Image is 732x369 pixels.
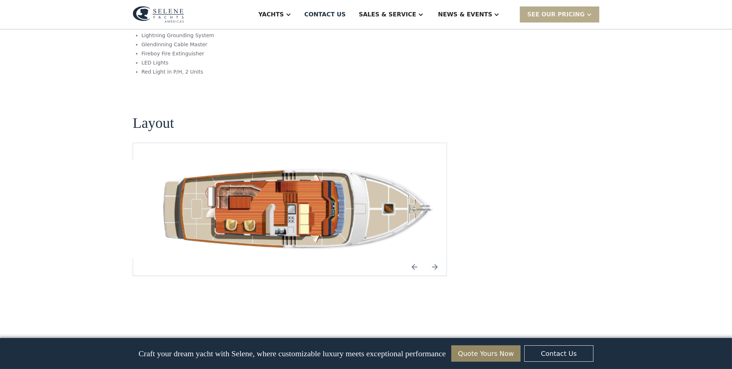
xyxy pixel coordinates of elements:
[359,10,416,19] div: Sales & Service
[141,32,299,39] li: Lightning Grounding System
[141,59,299,67] li: LED Lights
[141,68,299,76] li: Red Light in P/H, 2 Units
[524,345,593,362] a: Contact Us
[141,50,299,58] li: Fireboy Fire Extinguisher
[1,272,113,285] span: We respect your time - only the good stuff, never spam.
[2,296,113,308] span: Reply STOP to unsubscribe at any time.
[151,161,452,258] div: 2 / 3
[438,10,492,19] div: News & EVENTS
[2,295,7,300] input: Yes, I'd like to receive SMS updates.Reply STOP to unsubscribe at any time.
[2,318,7,323] input: I want to subscribe to your Newsletter.Unsubscribe any time by clicking the link at the bottom of...
[258,10,284,19] div: Yachts
[2,319,67,331] strong: I want to subscribe to your Newsletter.
[520,7,599,22] div: SEE Our Pricing
[141,41,299,48] li: Glendinning Cable Master
[406,258,423,276] a: Previous slide
[426,258,444,276] img: icon
[451,345,521,362] a: Quote Yours Now
[1,248,116,268] span: Tick the box below to receive occasional updates, exclusive offers, and VIP access via text message.
[2,319,116,337] span: Unsubscribe any time by clicking the link at the bottom of any message
[139,349,446,358] p: Craft your dream yacht with Selene, where customizable luxury meets exceptional performance
[426,258,444,276] a: Next slide
[304,10,346,19] div: Contact US
[8,296,87,301] strong: Yes, I'd like to receive SMS updates.
[527,10,585,19] div: SEE Our Pricing
[133,6,184,23] img: logo
[133,115,174,131] h2: Layout
[406,258,423,276] img: icon
[151,161,452,258] a: open lightbox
